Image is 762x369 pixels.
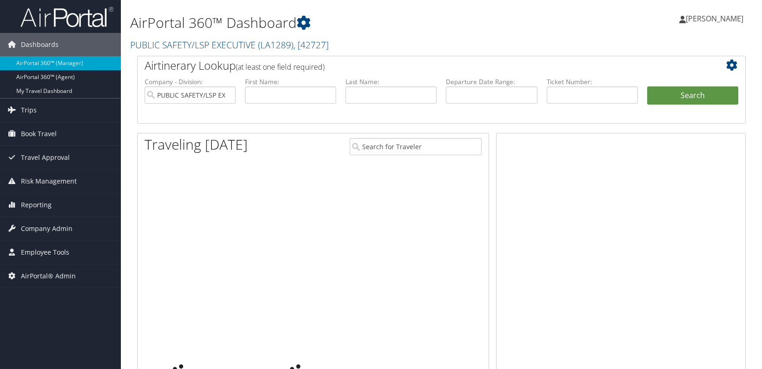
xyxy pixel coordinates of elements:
button: Search [647,86,738,105]
span: Book Travel [21,122,57,145]
span: Trips [21,99,37,122]
img: airportal-logo.png [20,6,113,28]
label: Departure Date Range: [446,77,537,86]
h1: Traveling [DATE] [145,135,248,154]
span: Reporting [21,193,52,217]
span: [PERSON_NAME] [686,13,743,24]
label: Ticket Number: [547,77,638,86]
span: Travel Approval [21,146,70,169]
span: Company Admin [21,217,73,240]
h2: Airtinerary Lookup [145,58,688,73]
input: Search for Traveler [350,138,482,155]
a: PUBLIC SAFETY/LSP EXECUTIVE [130,39,329,51]
span: Employee Tools [21,241,69,264]
span: Risk Management [21,170,77,193]
label: Company - Division: [145,77,236,86]
label: Last Name: [345,77,437,86]
a: [PERSON_NAME] [679,5,753,33]
span: (at least one field required) [236,62,325,72]
span: Dashboards [21,33,59,56]
span: , [ 42727 ] [293,39,329,51]
label: First Name: [245,77,336,86]
h1: AirPortal 360™ Dashboard [130,13,545,33]
span: AirPortal® Admin [21,264,76,288]
span: ( LA1289 ) [258,39,293,51]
